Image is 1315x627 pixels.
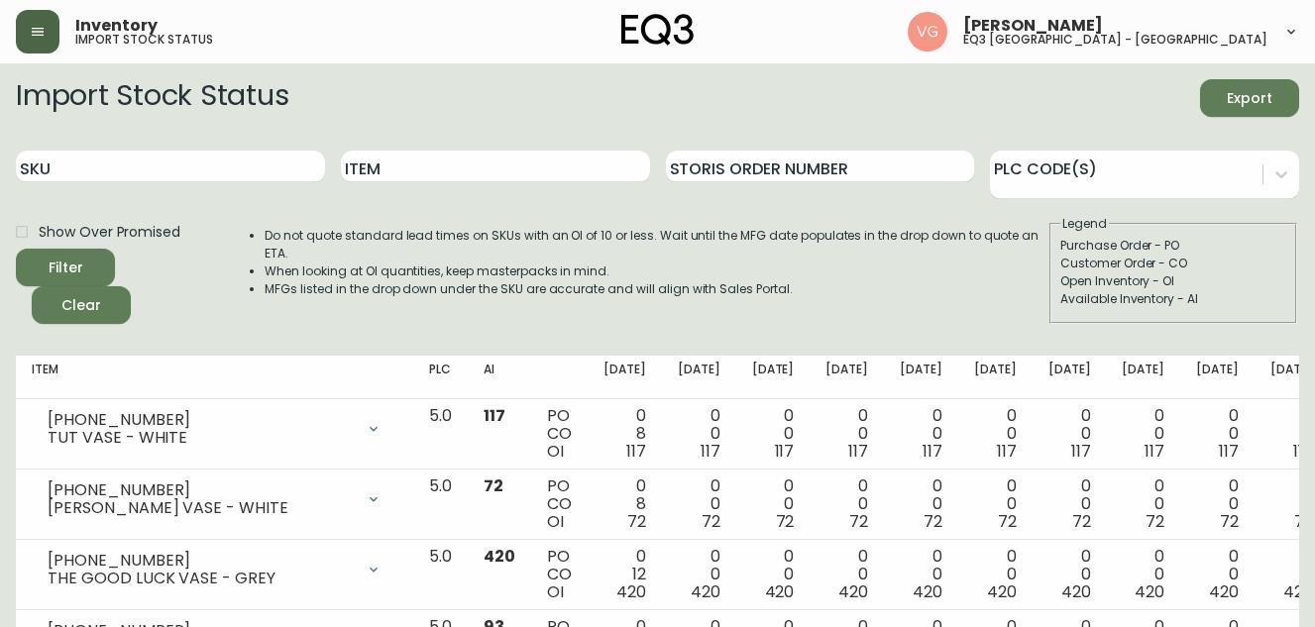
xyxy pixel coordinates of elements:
[1060,255,1286,272] div: Customer Order - CO
[825,477,868,531] div: 0 0
[908,12,947,52] img: 876f05e53c5b52231d7ee1770617069b
[1071,440,1091,463] span: 117
[484,474,503,497] span: 72
[1219,440,1239,463] span: 117
[48,552,354,570] div: [PHONE_NUMBER]
[627,510,646,533] span: 72
[547,548,572,601] div: PO CO
[1294,510,1313,533] span: 72
[1033,356,1107,399] th: [DATE]
[974,407,1017,461] div: 0 0
[1196,548,1239,601] div: 0 0
[1180,356,1255,399] th: [DATE]
[265,227,1047,262] li: Do not quote standard lead times on SKUs with an OI of 10 or less. Wait until the MFG date popula...
[75,18,158,34] span: Inventory
[48,570,354,587] div: THE GOOD LUCK VASE - GREY
[413,470,468,540] td: 5.0
[1060,237,1286,255] div: Purchase Order - PO
[1048,548,1091,601] div: 0 0
[547,407,572,461] div: PO CO
[547,477,572,531] div: PO CO
[626,440,646,463] span: 117
[900,407,942,461] div: 0 0
[1048,477,1091,531] div: 0 0
[702,510,720,533] span: 72
[924,510,942,533] span: 72
[1196,477,1239,531] div: 0 0
[849,510,868,533] span: 72
[39,222,180,243] span: Show Over Promised
[1060,290,1286,308] div: Available Inventory - AI
[884,356,958,399] th: [DATE]
[776,510,795,533] span: 72
[484,545,515,568] span: 420
[736,356,811,399] th: [DATE]
[825,407,868,461] div: 0 0
[1209,580,1239,603] span: 420
[678,548,720,601] div: 0 0
[48,411,354,429] div: [PHONE_NUMBER]
[1048,407,1091,461] div: 0 0
[1072,510,1091,533] span: 72
[547,510,564,533] span: OI
[998,510,1017,533] span: 72
[1106,356,1180,399] th: [DATE]
[547,580,564,603] span: OI
[1060,215,1109,233] legend: Legend
[468,356,531,399] th: AI
[48,499,354,517] div: [PERSON_NAME] VASE - WHITE
[1135,580,1164,603] span: 420
[997,440,1017,463] span: 117
[923,440,942,463] span: 117
[1122,548,1164,601] div: 0 0
[32,548,397,591] div: [PHONE_NUMBER]THE GOOD LUCK VASE - GREY
[1061,580,1091,603] span: 420
[752,477,795,531] div: 0 0
[616,580,646,603] span: 420
[75,34,213,46] h5: import stock status
[838,580,868,603] span: 420
[16,79,288,117] h2: Import Stock Status
[603,407,646,461] div: 0 8
[963,18,1103,34] span: [PERSON_NAME]
[963,34,1267,46] h5: eq3 [GEOGRAPHIC_DATA] - [GEOGRAPHIC_DATA]
[32,477,397,521] div: [PHONE_NUMBER][PERSON_NAME] VASE - WHITE
[32,407,397,451] div: [PHONE_NUMBER]TUT VASE - WHITE
[1196,407,1239,461] div: 0 0
[752,548,795,601] div: 0 0
[48,293,115,318] span: Clear
[48,429,354,447] div: TUT VASE - WHITE
[413,356,468,399] th: PLC
[765,580,795,603] span: 420
[775,440,795,463] span: 117
[825,548,868,601] div: 0 0
[413,540,468,610] td: 5.0
[603,477,646,531] div: 0 8
[1270,548,1313,601] div: 0 0
[1270,477,1313,531] div: 0 0
[1283,580,1313,603] span: 420
[662,356,736,399] th: [DATE]
[900,477,942,531] div: 0 0
[1060,272,1286,290] div: Open Inventory - OI
[913,580,942,603] span: 420
[1122,407,1164,461] div: 0 0
[1220,510,1239,533] span: 72
[701,440,720,463] span: 117
[752,407,795,461] div: 0 0
[48,481,354,499] div: [PHONE_NUMBER]
[413,399,468,470] td: 5.0
[691,580,720,603] span: 420
[16,356,413,399] th: Item
[678,477,720,531] div: 0 0
[974,477,1017,531] div: 0 0
[1146,510,1164,533] span: 72
[265,262,1047,280] li: When looking at OI quantities, keep masterpacks in mind.
[1293,440,1313,463] span: 117
[547,440,564,463] span: OI
[588,356,662,399] th: [DATE]
[678,407,720,461] div: 0 0
[603,548,646,601] div: 0 12
[900,548,942,601] div: 0 0
[484,404,505,427] span: 117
